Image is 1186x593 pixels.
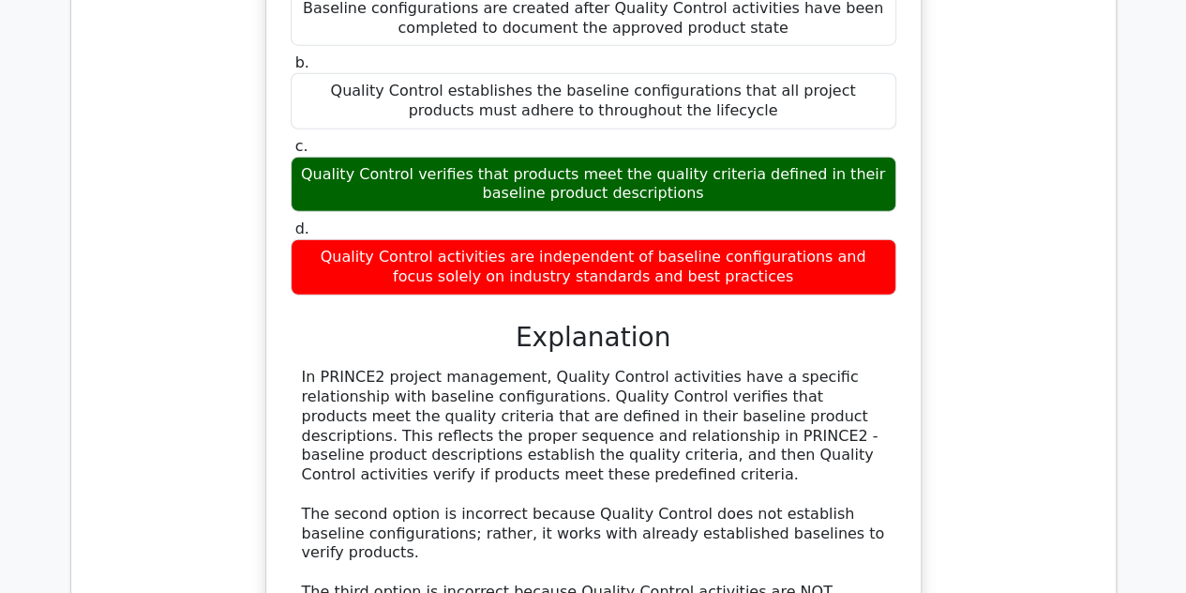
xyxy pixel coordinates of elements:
span: d. [295,220,309,237]
div: Quality Control establishes the baseline configurations that all project products must adhere to ... [291,73,896,129]
span: b. [295,53,309,71]
h3: Explanation [302,322,885,354]
span: c. [295,137,308,155]
div: Quality Control verifies that products meet the quality criteria defined in their baseline produc... [291,157,896,213]
div: Quality Control activities are independent of baseline configurations and focus solely on industr... [291,239,896,296]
